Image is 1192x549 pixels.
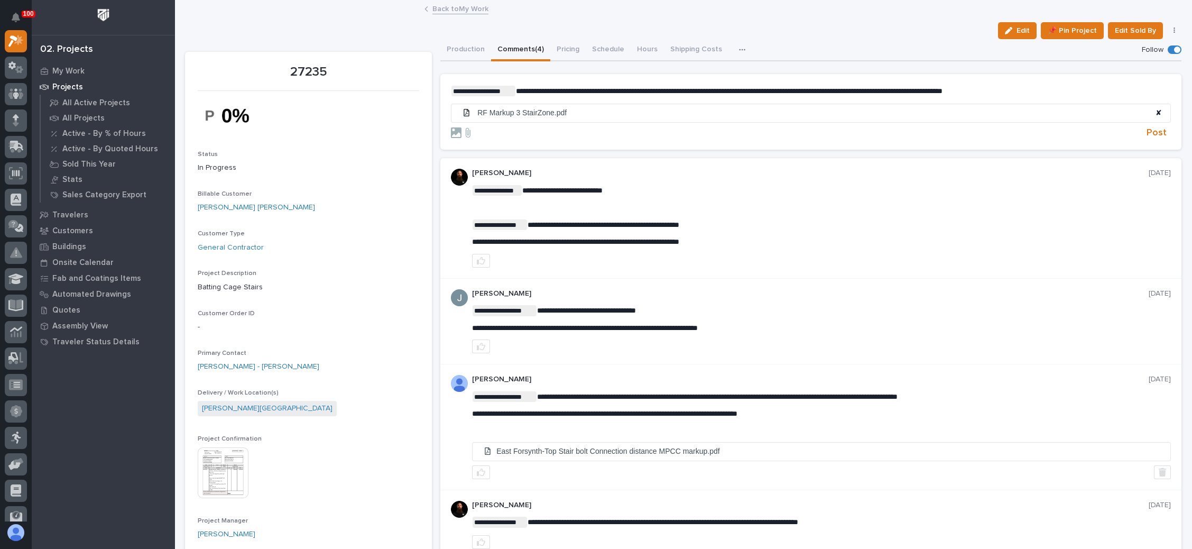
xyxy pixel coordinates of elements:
a: Automated Drawings [32,286,174,302]
a: General Contractor [198,242,264,253]
img: zmKUmRVDQjmBLfnAs97p [451,169,468,186]
a: Sales Category Export [41,187,174,202]
p: My Work [52,67,85,76]
a: My Work [32,63,174,79]
p: [DATE] [1149,375,1171,384]
a: Onsite Calendar [32,254,174,270]
p: Stats [62,175,82,185]
p: Batting Cage Stairs [198,282,419,293]
button: Edit [998,22,1037,39]
span: Primary Contact [198,350,246,356]
button: Post [1142,127,1171,139]
p: 100 [23,10,34,17]
a: Assembly View [32,318,174,334]
p: All Active Projects [62,98,130,108]
span: 📌 Pin Project [1048,24,1097,37]
p: [PERSON_NAME] [472,501,1149,510]
img: zmKUmRVDQjmBLfnAs97p [451,501,468,518]
p: Follow [1142,45,1163,54]
p: [DATE] [1149,501,1171,510]
span: Customer Order ID [198,310,255,317]
div: Notifications100 [13,13,27,30]
button: Shipping Costs [664,39,728,61]
p: Automated Drawings [52,290,131,299]
a: Travelers [32,207,174,223]
p: Sold This Year [62,160,116,169]
span: Status [198,151,218,158]
img: jYkIK_GWIUPHhJPkJYzHafbkv-iceWPmsdG2Jg5XB4w [198,97,277,134]
span: Project Description [198,270,256,277]
a: Sold This Year [41,157,174,171]
span: Project Manager [198,518,248,524]
p: Quotes [52,306,80,315]
a: Traveler Status Details [32,334,174,350]
img: ACg8ocIJHU6JEmo4GV-3KL6HuSvSpWhSGqG5DdxF6tKpN6m2=s96-c [451,289,468,306]
p: [PERSON_NAME] [472,169,1149,178]
a: Quotes [32,302,174,318]
p: In Progress [198,162,419,173]
p: Customers [52,226,93,236]
a: Projects [32,79,174,95]
div: 02. Projects [40,44,93,56]
p: Assembly View [52,322,108,331]
p: [DATE] [1149,289,1171,298]
p: Fab and Coatings Items [52,274,141,283]
button: like this post [472,254,490,268]
img: Workspace Logo [94,5,113,25]
a: All Projects [41,111,174,125]
p: [PERSON_NAME] [472,375,1149,384]
span: Edit Sold By [1115,24,1156,37]
button: Schedule [586,39,631,61]
a: Stats [41,172,174,187]
button: Edit Sold By [1108,22,1163,39]
p: Sales Category Export [62,190,146,200]
span: Edit [1017,26,1030,35]
a: Back toMy Work [432,2,488,14]
button: Comments (4) [491,39,550,61]
span: Delivery / Work Location(s) [198,390,279,396]
a: [PERSON_NAME] [PERSON_NAME] [198,202,315,213]
a: [PERSON_NAME][GEOGRAPHIC_DATA] [202,403,332,414]
a: Customers [32,223,174,239]
button: Pricing [550,39,586,61]
p: Travelers [52,211,88,220]
p: Projects [52,83,83,92]
button: like this post [472,340,490,353]
p: [DATE] [1149,169,1171,178]
button: 📌 Pin Project [1041,22,1104,39]
p: - [198,322,419,333]
button: like this post [472,535,490,549]
button: like this post [472,465,490,479]
a: Buildings [32,239,174,254]
p: Active - By Quoted Hours [62,144,158,154]
button: Hours [631,39,664,61]
p: Buildings [52,242,86,252]
button: Notifications [5,6,27,29]
span: Billable Customer [198,191,252,197]
a: All Active Projects [41,95,174,110]
li: East Forsynth-Top Stair bolt Connection distance MPCC markup.pdf [473,443,1170,460]
p: All Projects [62,114,105,123]
span: ✘ [1156,108,1162,117]
img: AOh14GhUnP333BqRmXh-vZ-TpYZQaFVsuOFmGre8SRZf2A=s96-c [451,375,468,392]
p: Onsite Calendar [52,258,114,268]
p: Active - By % of Hours [62,129,146,139]
a: Fab and Coatings Items [32,270,174,286]
a: East Forsynth-Top Stair bolt Connection distance MPCC markup.pdf [473,443,1170,461]
span: Post [1147,127,1167,139]
p: Traveler Status Details [52,337,140,347]
a: [PERSON_NAME] [198,529,255,540]
a: Active - By Quoted Hours [41,141,174,156]
span: Project Confirmation [198,436,262,442]
p: [PERSON_NAME] [472,289,1149,298]
p: 27235 [198,65,419,80]
a: Active - By % of Hours [41,126,174,141]
button: Production [440,39,491,61]
a: RF Markup 3 StairZone.pdf [477,108,1151,117]
a: [PERSON_NAME] - [PERSON_NAME] [198,361,319,372]
span: Customer Type [198,231,245,237]
button: users-avatar [5,521,27,544]
button: Delete post [1154,465,1171,479]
